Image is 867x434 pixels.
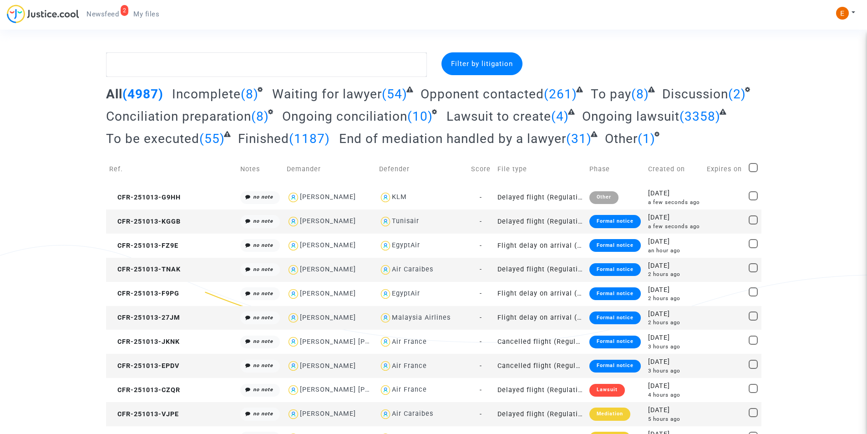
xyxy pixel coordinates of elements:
[379,263,392,276] img: icon-user.svg
[494,354,586,378] td: Cancelled flight (Regulation EC 261/2004)
[589,239,641,252] div: Formal notice
[379,383,392,397] img: icon-user.svg
[109,194,181,201] span: CFR-251013-G9HH
[300,386,414,393] div: [PERSON_NAME] [PERSON_NAME]
[631,87,649,102] span: (8)
[638,131,655,146] span: (1)
[494,209,586,234] td: Delayed flight (Regulation EC 261/2004)
[648,405,700,415] div: [DATE]
[494,258,586,282] td: Delayed flight (Regulation EC 261/2004)
[494,330,586,354] td: Cancelled flight (Regulation EC 261/2004)
[287,383,300,397] img: icon-user.svg
[237,153,284,185] td: Notes
[704,153,745,185] td: Expires on
[446,109,551,124] span: Lawsuit to create
[586,153,645,185] td: Phase
[648,261,700,271] div: [DATE]
[648,271,700,278] div: 2 hours ago
[468,153,494,185] td: Score
[379,408,392,421] img: icon-user.svg
[300,362,356,370] div: [PERSON_NAME]
[392,193,407,201] div: KLM
[392,314,451,322] div: Malaysia Airlines
[648,415,700,423] div: 5 hours ago
[7,5,79,23] img: jc-logo.svg
[648,223,700,230] div: a few seconds ago
[287,239,300,252] img: icon-user.svg
[287,263,300,276] img: icon-user.svg
[253,194,273,200] i: no note
[648,237,700,247] div: [DATE]
[253,291,273,296] i: no note
[392,241,420,249] div: EgyptAir
[551,109,569,124] span: (4)
[648,199,700,206] div: a few seconds ago
[109,338,180,346] span: CFR-251013-JKNK
[109,290,179,297] span: CFR-251013-F9PG
[494,378,586,402] td: Delayed flight (Regulation EC 261/2004)
[241,87,259,102] span: (8)
[480,290,482,297] span: -
[300,217,356,225] div: [PERSON_NAME]
[648,319,700,327] div: 2 hours ago
[392,217,419,225] div: Tunisair
[106,87,122,102] span: All
[122,87,163,102] span: (4987)
[287,408,300,421] img: icon-user.svg
[106,109,251,124] span: Conciliation preparation
[300,241,356,249] div: [PERSON_NAME]
[289,131,330,146] span: (1187)
[392,266,433,273] div: Air Caraibes
[287,215,300,228] img: icon-user.svg
[287,335,300,348] img: icon-user.svg
[582,109,679,124] span: Ongoing lawsuit
[253,242,273,248] i: no note
[648,367,700,375] div: 3 hours ago
[589,408,630,420] div: Mediation
[648,213,700,223] div: [DATE]
[679,109,720,124] span: (3358)
[494,282,586,306] td: Flight delay on arrival (outside of EU - Montreal Convention)
[379,191,392,204] img: icon-user.svg
[544,87,577,102] span: (261)
[589,191,619,204] div: Other
[480,266,482,273] span: -
[300,338,414,346] div: [PERSON_NAME] [PERSON_NAME]
[133,10,159,18] span: My files
[392,290,420,297] div: EgyptAir
[480,386,482,394] span: -
[379,239,392,252] img: icon-user.svg
[494,234,586,258] td: Flight delay on arrival (outside of EU - Montreal Convention)
[494,153,586,185] td: File type
[662,87,728,102] span: Discussion
[728,87,746,102] span: (2)
[106,131,199,146] span: To be executed
[392,386,427,393] div: Air France
[645,153,704,185] td: Created on
[300,410,356,418] div: [PERSON_NAME]
[392,338,427,346] div: Air France
[648,381,700,391] div: [DATE]
[284,153,375,185] td: Demander
[382,87,407,102] span: (54)
[287,287,300,301] img: icon-user.svg
[253,338,273,344] i: no note
[253,363,273,368] i: no note
[109,266,181,273] span: CFR-251013-TNAK
[106,153,237,185] td: Ref.
[339,131,566,146] span: End of mediation handled by a lawyer
[109,410,179,418] span: CFR-251013-VJPE
[648,295,700,302] div: 2 hours ago
[836,7,849,20] img: ACg8ocIeiFvHKe4dA5oeRFd_CiCnuxWUEc1A2wYhRJE3TTWt=s96-c
[480,362,482,370] span: -
[109,242,178,250] span: CFR-251013-FZ9E
[251,109,269,124] span: (8)
[494,185,586,209] td: Delayed flight (Regulation EC 261/2004)
[407,109,433,124] span: (10)
[282,109,407,124] span: Ongoing conciliation
[253,411,273,417] i: no note
[480,242,482,250] span: -
[566,131,592,146] span: (31)
[648,391,700,399] div: 4 hours ago
[379,311,392,325] img: icon-user.svg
